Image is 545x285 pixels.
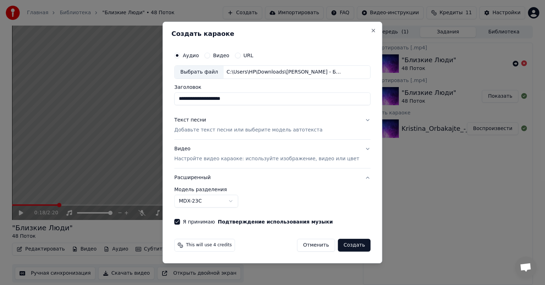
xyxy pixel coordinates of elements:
label: Видео [213,53,229,58]
span: This will use 4 credits [186,242,232,248]
div: Расширенный [174,187,370,213]
h2: Создать караоке [171,31,373,37]
div: C:\Users\HP\Downloads\[PERSON_NAME] - Близкие Люди.mp3 [224,69,344,76]
button: ВидеоНастройте видео караоке: используйте изображение, видео или цвет [174,140,370,168]
button: Создать [338,239,370,252]
label: Аудио [183,53,199,58]
label: Заголовок [174,85,370,90]
div: Выбрать файл [175,66,224,79]
button: Расширенный [174,168,370,187]
p: Настройте видео караоке: используйте изображение, видео или цвет [174,155,359,162]
div: Текст песни [174,117,206,124]
div: Видео [174,145,359,162]
label: Модель разделения [174,187,370,192]
label: URL [243,53,253,58]
button: Я принимаю [218,219,333,224]
button: Текст песниДобавьте текст песни или выберите модель автотекста [174,111,370,139]
label: Я принимаю [183,219,333,224]
button: Отменить [297,239,335,252]
p: Добавьте текст песни или выберите модель автотекста [174,127,323,134]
